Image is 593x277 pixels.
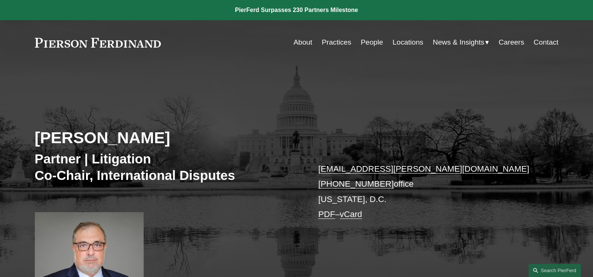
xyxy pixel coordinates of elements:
[392,35,423,49] a: Locations
[529,264,581,277] a: Search this site
[35,128,297,147] h2: [PERSON_NAME]
[318,179,394,189] a: [PHONE_NUMBER]
[318,162,537,222] p: office [US_STATE], D.C. –
[361,35,383,49] a: People
[340,210,362,219] a: vCard
[293,35,312,49] a: About
[433,36,485,49] span: News & Insights
[499,35,524,49] a: Careers
[433,35,489,49] a: folder dropdown
[534,35,558,49] a: Contact
[318,164,529,174] a: [EMAIL_ADDRESS][PERSON_NAME][DOMAIN_NAME]
[35,151,297,183] h3: Partner | Litigation Co-Chair, International Disputes
[318,210,335,219] a: PDF
[322,35,351,49] a: Practices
